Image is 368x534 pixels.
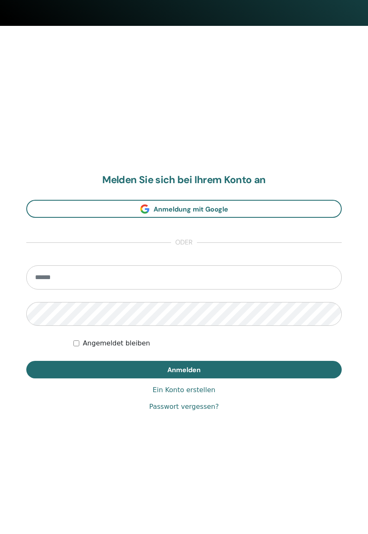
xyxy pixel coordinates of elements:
[26,200,342,218] a: Anmeldung mit Google
[154,205,228,214] span: Anmeldung mit Google
[171,238,197,248] span: oder
[26,174,342,186] h2: Melden Sie sich bei Ihrem Konto an
[73,338,342,348] div: Keep me authenticated indefinitely or until I manually logout
[83,338,150,348] label: Angemeldet bleiben
[167,365,201,374] span: Anmelden
[26,361,342,378] button: Anmelden
[153,385,215,395] a: Ein Konto erstellen
[149,402,219,412] a: Passwort vergessen?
